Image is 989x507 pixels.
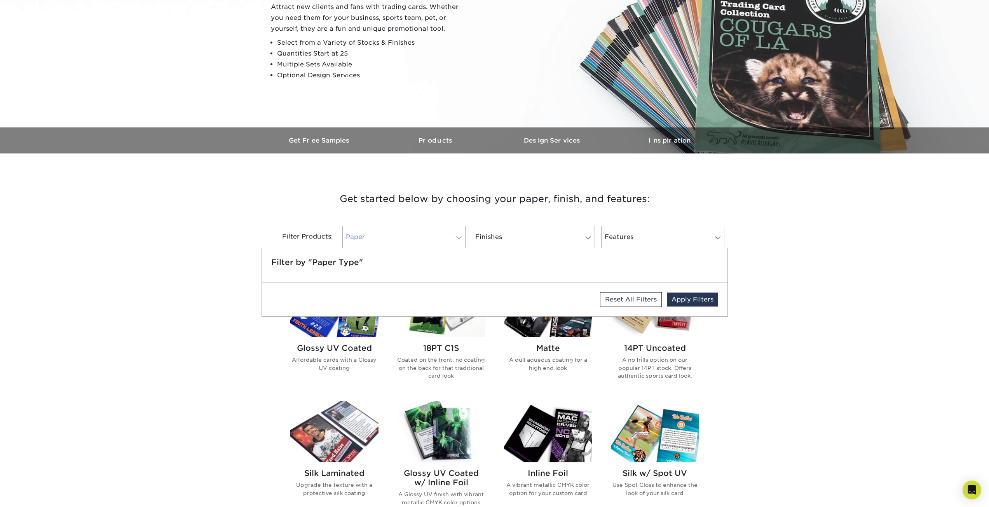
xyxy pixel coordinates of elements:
[611,276,699,392] a: 14PT Uncoated Trading Cards 14PT Uncoated A no frills option on our popular 14PT stock. Offers au...
[611,469,699,478] h2: Silk w/ Spot UV
[600,292,662,307] a: Reset All Filters
[611,343,699,353] h2: 14PT Uncoated
[504,343,592,353] h2: Matte
[397,356,485,380] p: Coated on the front, no coating on the back for that traditional card look
[262,226,339,248] div: Filter Products:
[277,59,465,70] li: Multiple Sets Available
[472,226,595,248] a: Finishes
[378,137,495,144] h3: Products
[611,356,699,380] p: A no frills option on our popular 14PT stock. Offers authentic sports card look.
[271,258,718,267] h5: Filter by "Paper Type"
[378,127,495,153] a: Products
[290,401,379,462] img: Silk Laminated Trading Cards
[397,401,485,462] img: Glossy UV Coated w/ Inline Foil Trading Cards
[397,469,485,487] h2: Glossy UV Coated w/ Inline Foil
[495,127,611,153] a: Design Services
[271,2,465,34] p: Attract new clients and fans with trading cards. Whether you need them for your business, sports ...
[504,481,592,497] p: A vibrant metallic CMYK color option for your custom card
[290,469,379,478] h2: Silk Laminated
[611,401,699,462] img: Silk w/ Spot UV Trading Cards
[290,343,379,353] h2: Glossy UV Coated
[277,37,465,48] li: Select from a Variety of Stocks & Finishes
[611,481,699,497] p: Use Spot Gloss to enhance the look of your silk card
[277,48,465,59] li: Quantities Start at 25
[290,276,379,392] a: Glossy UV Coated Trading Cards Glossy UV Coated Affordable cards with a Glossy UV coating
[495,137,611,144] h3: Design Services
[504,276,592,392] a: Matte Trading Cards Matte A dull aqueous coating for a high end look
[504,401,592,462] img: Inline Foil Trading Cards
[504,356,592,372] p: A dull aqueous coating for a high end look
[262,137,378,144] h3: Get Free Samples
[397,490,485,506] p: A Glossy UV finish with vibrant metallic CMYK color options
[397,276,485,392] a: 18PT C1S Trading Cards 18PT C1S Coated on the front, no coating on the back for that traditional ...
[290,481,379,497] p: Upgrade the texture with a protective silk coating
[963,481,981,499] div: Open Intercom Messenger
[277,70,465,81] li: Optional Design Services
[601,226,724,248] a: Features
[342,226,466,248] a: Paper
[667,293,718,307] a: Apply Filters
[611,127,728,153] a: Inspiration
[267,181,722,216] h3: Get started below by choosing your paper, finish, and features:
[290,356,379,372] p: Affordable cards with a Glossy UV coating
[611,137,728,144] h3: Inspiration
[397,343,485,353] h2: 18PT C1S
[504,469,592,478] h2: Inline Foil
[262,127,378,153] a: Get Free Samples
